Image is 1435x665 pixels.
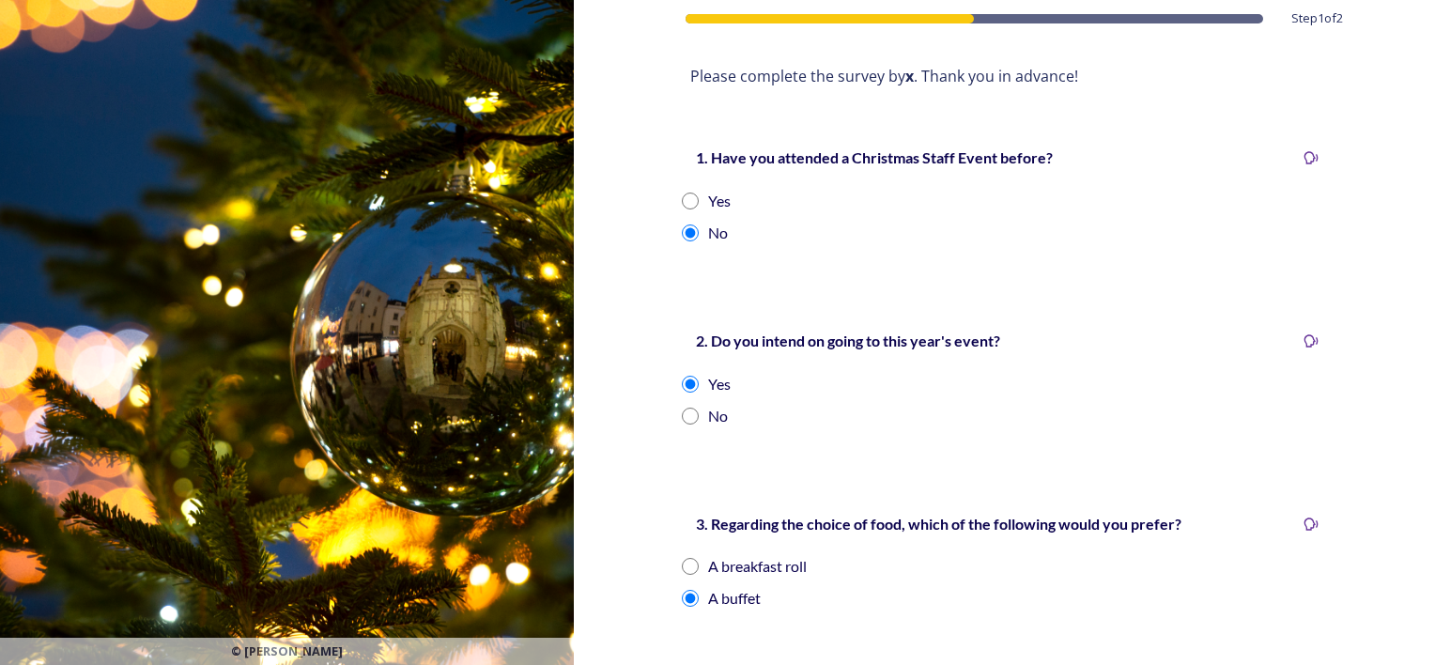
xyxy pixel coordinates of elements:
div: Yes [708,373,731,395]
div: Yes [708,190,731,212]
div: No [708,222,728,244]
div: No [708,405,728,427]
p: Please complete the survey by . Thank you in advance! [690,66,1319,87]
div: A breakfast roll [708,555,807,578]
span: Step 1 of 2 [1291,9,1343,27]
span: © [PERSON_NAME] [231,642,343,660]
strong: x [905,66,914,86]
strong: 1. Have you attended a Christmas Staff Event before? [696,148,1053,166]
strong: 3. Regarding the choice of food, which of the following would you prefer? [696,515,1181,533]
strong: 2. Do you intend on going to this year's event? [696,332,1000,349]
div: A buffet [708,587,761,610]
